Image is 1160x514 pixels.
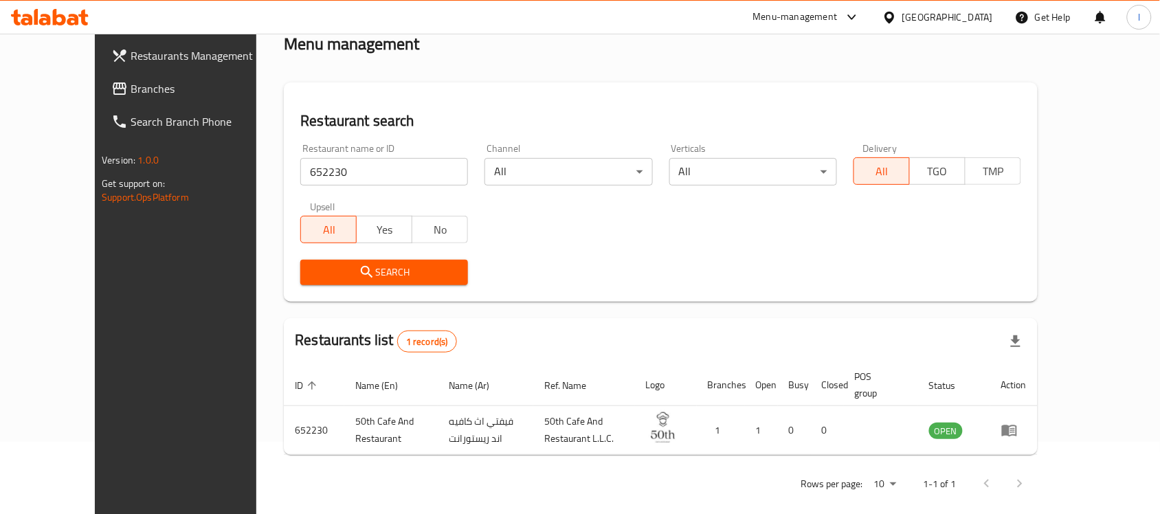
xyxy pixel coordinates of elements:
[100,105,289,138] a: Search Branch Phone
[745,364,778,406] th: Open
[300,216,357,243] button: All
[544,377,604,394] span: Ref. Name
[965,157,1021,185] button: TMP
[284,33,419,55] h2: Menu management
[929,423,963,439] span: OPEN
[745,406,778,455] td: 1
[999,325,1032,358] div: Export file
[924,476,957,493] p: 1-1 of 1
[855,368,902,401] span: POS group
[635,364,697,406] th: Logo
[778,406,811,455] td: 0
[869,474,902,495] div: Rows per page:
[484,158,652,186] div: All
[646,410,680,445] img: 50th Cafe And Restaurant
[102,188,189,206] a: Support.OpsPlatform
[131,47,278,64] span: Restaurants Management
[300,111,1021,131] h2: Restaurant search
[310,202,335,212] label: Upsell
[131,80,278,97] span: Branches
[929,377,974,394] span: Status
[971,161,1016,181] span: TMP
[533,406,634,455] td: 50th Cafe And Restaurant L.L.C.
[300,260,468,285] button: Search
[295,330,456,353] h2: Restaurants list
[811,364,844,406] th: Closed
[753,9,838,25] div: Menu-management
[697,406,745,455] td: 1
[909,157,966,185] button: TGO
[137,151,159,169] span: 1.0.0
[397,331,457,353] div: Total records count
[449,377,507,394] span: Name (Ar)
[355,377,416,394] span: Name (En)
[697,364,745,406] th: Branches
[669,158,837,186] div: All
[1138,10,1140,25] span: l
[778,364,811,406] th: Busy
[915,161,960,181] span: TGO
[300,158,468,186] input: Search for restaurant name or ID..
[811,406,844,455] td: 0
[801,476,863,493] p: Rows per page:
[100,72,289,105] a: Branches
[902,10,993,25] div: [GEOGRAPHIC_DATA]
[412,216,468,243] button: No
[344,406,438,455] td: 50th Cafe And Restaurant
[860,161,904,181] span: All
[284,406,344,455] td: 652230
[863,144,897,153] label: Delivery
[100,39,289,72] a: Restaurants Management
[284,364,1038,455] table: enhanced table
[418,220,462,240] span: No
[356,216,412,243] button: Yes
[131,113,278,130] span: Search Branch Phone
[102,151,135,169] span: Version:
[990,364,1038,406] th: Action
[854,157,910,185] button: All
[306,220,351,240] span: All
[398,335,456,348] span: 1 record(s)
[1001,422,1027,438] div: Menu
[102,175,165,192] span: Get support on:
[362,220,407,240] span: Yes
[311,264,457,281] span: Search
[438,406,533,455] td: فيفتي اث كافيه اند ريستورانت
[295,377,321,394] span: ID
